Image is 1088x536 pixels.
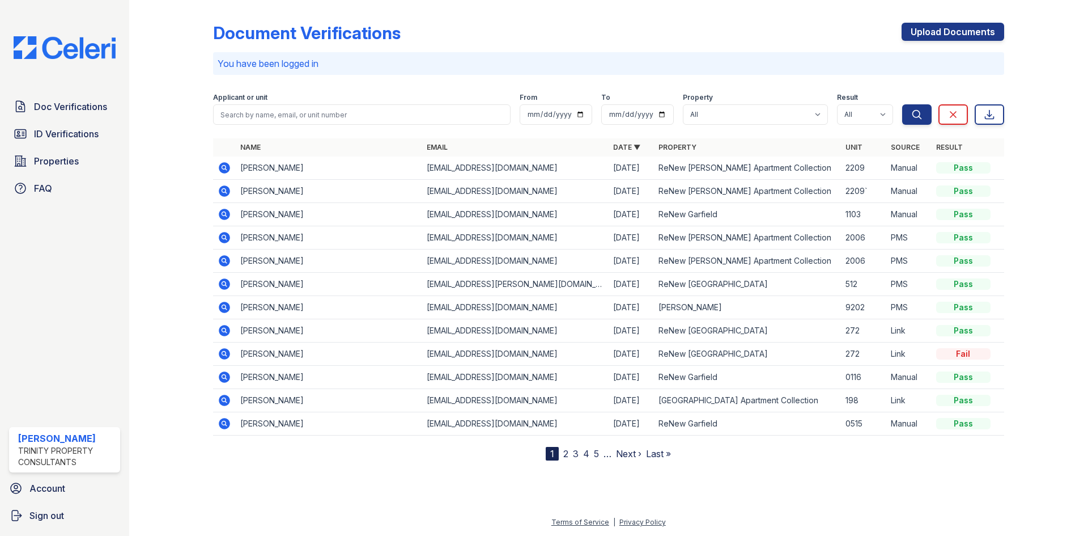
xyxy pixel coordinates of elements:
[936,348,991,360] div: Fail
[936,232,991,243] div: Pass
[654,389,840,412] td: [GEOGRAPHIC_DATA] Apartment Collection
[236,412,422,436] td: [PERSON_NAME]
[1040,491,1077,525] iframe: chat widget
[422,296,609,319] td: [EMAIL_ADDRESS][DOMAIN_NAME]
[236,226,422,250] td: [PERSON_NAME]
[654,343,840,366] td: ReNew [GEOGRAPHIC_DATA]
[236,343,422,366] td: [PERSON_NAME]
[841,250,886,273] td: 2006
[29,509,64,522] span: Sign out
[422,412,609,436] td: [EMAIL_ADDRESS][DOMAIN_NAME]
[9,177,120,200] a: FAQ
[902,23,1004,41] a: Upload Documents
[609,157,654,180] td: [DATE]
[34,154,79,168] span: Properties
[654,180,840,203] td: ReNew [PERSON_NAME] Apartment Collection
[837,93,858,102] label: Result
[845,143,862,151] a: Unit
[18,445,116,468] div: Trinity Property Consultants
[841,366,886,389] td: 0116
[609,180,654,203] td: [DATE]
[841,319,886,343] td: 272
[654,203,840,226] td: ReNew Garfield
[213,23,401,43] div: Document Verifications
[886,250,932,273] td: PMS
[936,418,991,429] div: Pass
[422,389,609,412] td: [EMAIL_ADDRESS][DOMAIN_NAME]
[520,93,537,102] label: From
[609,203,654,226] td: [DATE]
[886,226,932,250] td: PMS
[886,296,932,319] td: PMS
[646,448,671,459] a: Last »
[34,182,52,195] span: FAQ
[619,518,666,526] a: Privacy Policy
[236,366,422,389] td: [PERSON_NAME]
[609,226,654,250] td: [DATE]
[841,203,886,226] td: 1103
[654,412,840,436] td: ReNew Garfield
[5,504,125,527] a: Sign out
[601,93,610,102] label: To
[422,319,609,343] td: [EMAIL_ADDRESS][DOMAIN_NAME]
[654,157,840,180] td: ReNew [PERSON_NAME] Apartment Collection
[841,412,886,436] td: 0515
[841,180,886,203] td: 2209`
[422,343,609,366] td: [EMAIL_ADDRESS][DOMAIN_NAME]
[609,296,654,319] td: [DATE]
[936,325,991,336] div: Pass
[886,180,932,203] td: Manual
[609,319,654,343] td: [DATE]
[936,143,963,151] a: Result
[18,432,116,445] div: [PERSON_NAME]
[654,319,840,343] td: ReNew [GEOGRAPHIC_DATA]
[5,36,125,59] img: CE_Logo_Blue-a8612792a0a2168367f1c8372b55b34899dd931a85d93a1a3d3e32e68fde9ad4.png
[609,273,654,296] td: [DATE]
[236,296,422,319] td: [PERSON_NAME]
[654,226,840,250] td: ReNew [PERSON_NAME] Apartment Collection
[29,482,65,495] span: Account
[841,296,886,319] td: 9202
[422,273,609,296] td: [EMAIL_ADDRESS][PERSON_NAME][DOMAIN_NAME]
[936,255,991,267] div: Pass
[654,296,840,319] td: [PERSON_NAME]
[936,209,991,220] div: Pass
[886,273,932,296] td: PMS
[236,319,422,343] td: [PERSON_NAME]
[34,100,107,113] span: Doc Verifications
[841,226,886,250] td: 2006
[841,389,886,412] td: 198
[427,143,448,151] a: Email
[609,250,654,273] td: [DATE]
[886,389,932,412] td: Link
[9,95,120,118] a: Doc Verifications
[573,448,579,459] a: 3
[594,448,599,459] a: 5
[886,366,932,389] td: Manual
[213,93,267,102] label: Applicant or unit
[5,477,125,500] a: Account
[9,123,120,145] a: ID Verifications
[236,203,422,226] td: [PERSON_NAME]
[213,104,511,125] input: Search by name, email, or unit number
[654,366,840,389] td: ReNew Garfield
[609,366,654,389] td: [DATE]
[236,157,422,180] td: [PERSON_NAME]
[546,447,559,461] div: 1
[603,447,611,461] span: …
[841,273,886,296] td: 512
[613,143,640,151] a: Date ▼
[236,389,422,412] td: [PERSON_NAME]
[891,143,920,151] a: Source
[240,143,261,151] a: Name
[563,448,568,459] a: 2
[936,162,991,174] div: Pass
[936,185,991,197] div: Pass
[886,203,932,226] td: Manual
[654,250,840,273] td: ReNew [PERSON_NAME] Apartment Collection
[613,518,615,526] div: |
[886,319,932,343] td: Link
[841,343,886,366] td: 272
[886,343,932,366] td: Link
[34,127,99,141] span: ID Verifications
